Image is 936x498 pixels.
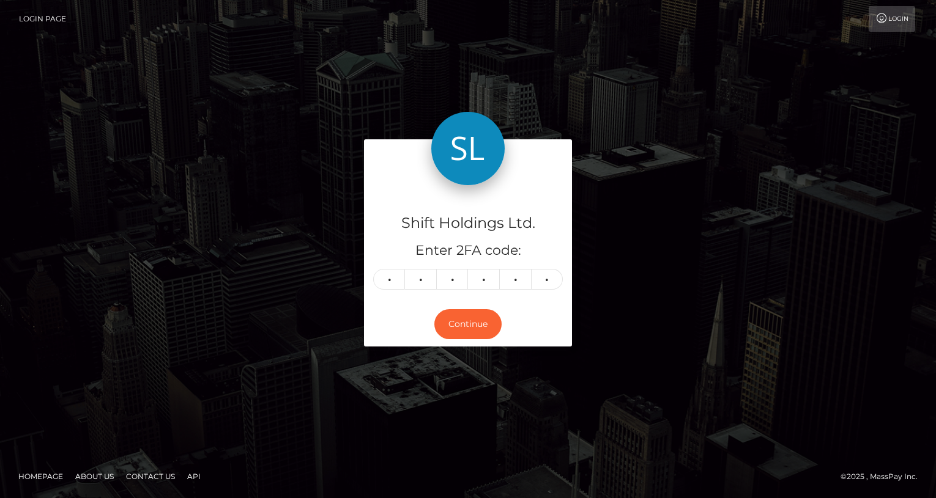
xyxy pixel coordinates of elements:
h5: Enter 2FA code: [373,241,563,260]
a: Homepage [13,467,68,486]
a: Login [869,6,915,32]
h4: Shift Holdings Ltd. [373,213,563,234]
a: Contact Us [121,467,180,486]
a: Login Page [19,6,66,32]
a: API [182,467,206,486]
div: © 2025 , MassPay Inc. [841,470,927,483]
button: Continue [434,309,502,339]
img: Shift Holdings Ltd. [431,112,505,185]
a: About Us [70,467,119,486]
